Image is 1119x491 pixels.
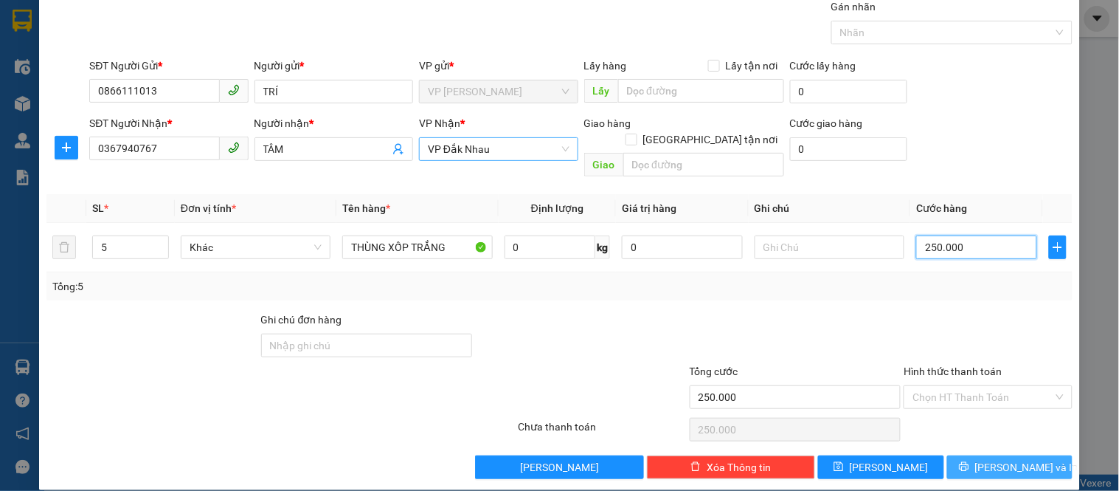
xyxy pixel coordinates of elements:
span: Tên hàng [342,202,390,214]
span: Xóa Thông tin [707,459,771,475]
button: printer[PERSON_NAME] và In [947,456,1073,479]
span: SL [92,202,104,214]
span: [PERSON_NAME] [520,459,599,475]
span: Lấy [584,79,618,103]
span: Giao hàng [584,117,631,129]
div: VP gửi [419,58,578,74]
span: Khác [190,236,322,258]
span: VP Minh Hưng [428,80,569,103]
span: save [834,461,844,473]
input: Dọc đường [623,153,784,176]
span: VP Nhận [419,117,460,129]
span: Định lượng [531,202,583,214]
input: Ghi chú đơn hàng [261,334,473,357]
span: [PERSON_NAME] [850,459,929,475]
input: Cước giao hàng [790,137,908,161]
input: Cước lấy hàng [790,80,908,103]
div: Người gửi [254,58,413,74]
label: Ghi chú đơn hàng [261,314,342,326]
span: plus [55,142,77,154]
button: delete [52,236,76,259]
label: Gán nhãn [831,1,876,13]
span: VP Đắk Nhau [428,138,569,160]
span: phone [228,142,240,154]
span: Tổng cước [690,365,738,377]
div: Người nhận [254,115,413,131]
span: Lấy hàng [584,60,627,72]
label: Cước lấy hàng [790,60,856,72]
button: save[PERSON_NAME] [818,456,943,479]
span: plus [1050,241,1066,253]
label: Hình thức thanh toán [904,365,1002,377]
span: delete [690,461,701,473]
span: Cước hàng [916,202,967,214]
input: Ghi Chú [755,236,904,259]
span: Lấy tận nơi [720,58,784,74]
button: [PERSON_NAME] [475,456,643,479]
span: [GEOGRAPHIC_DATA] tận nơi [637,131,784,148]
span: Giá trị hàng [622,202,676,214]
input: 0 [622,236,743,259]
button: plus [55,136,78,159]
span: Đơn vị tính [181,202,236,214]
div: Chưa thanh toán [516,419,687,444]
input: Dọc đường [618,79,784,103]
span: kg [595,236,610,259]
div: SĐT Người Nhận [89,115,248,131]
div: Tổng: 5 [52,278,433,295]
span: printer [959,461,969,473]
button: plus [1049,236,1067,259]
label: Cước giao hàng [790,117,863,129]
span: [PERSON_NAME] và In [975,459,1078,475]
th: Ghi chú [749,194,910,223]
div: SĐT Người Gửi [89,58,248,74]
span: Giao [584,153,623,176]
span: user-add [392,143,404,155]
span: phone [228,84,240,96]
input: VD: Bàn, Ghế [342,236,492,259]
button: deleteXóa Thông tin [647,456,815,479]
